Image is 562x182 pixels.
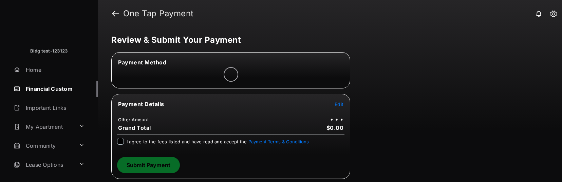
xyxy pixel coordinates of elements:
p: Bldg test-123123 [30,48,68,55]
button: Submit Payment [117,157,180,173]
a: Important Links [11,100,87,116]
strong: One Tap Payment [123,9,194,18]
h5: Review & Submit Your Payment [111,36,543,44]
span: $0.00 [326,124,344,131]
span: Edit [335,101,343,107]
button: Edit [335,101,343,107]
a: My Apartment [11,119,76,135]
a: Home [11,62,98,78]
a: Community [11,138,76,154]
a: Lease Options [11,157,76,173]
span: Payment Method [118,59,166,66]
a: Financial Custom [11,81,98,97]
span: Payment Details [118,101,164,107]
span: Grand Total [118,124,151,131]
button: I agree to the fees listed and have read and accept the [248,139,309,144]
td: Other Amount [118,117,149,123]
span: I agree to the fees listed and have read and accept the [127,139,309,144]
